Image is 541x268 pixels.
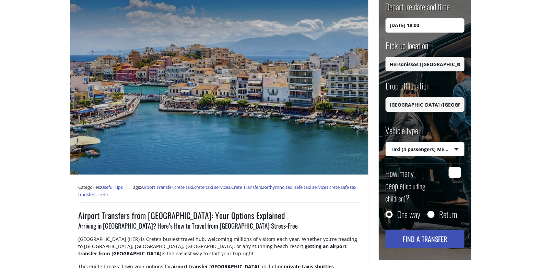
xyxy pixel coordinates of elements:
[79,235,360,263] p: [GEOGRAPHIC_DATA] (HER) is Crete’s busiest travel hub, welcoming millions of visitors each year. ...
[141,184,174,190] a: Airport Transfer
[398,211,421,218] label: One way
[195,184,231,190] a: crete taxi services
[386,80,430,98] label: Drop off location
[452,98,464,112] a: Show All Items
[79,184,127,190] span: Categories:
[263,184,294,190] a: Rethymno taxi
[232,184,262,190] a: Crete Transfers
[439,211,457,218] label: Return
[386,124,419,142] label: Vehicle type
[386,1,450,18] label: Departure date and time
[386,230,464,248] button: Find a transfer
[386,39,428,57] label: Pick up location
[175,184,193,190] a: crete taxi
[386,142,464,157] span: Taxi (4 passengers) Mercedes E Class
[295,184,340,190] a: safe taxi services crete
[386,181,426,204] small: (including children)
[452,57,464,71] a: Show All Items
[79,184,358,198] span: Tags: , , , , , ,
[79,184,358,198] a: safe taxi transfers crete
[386,57,464,71] input: Select pickup location
[386,167,445,204] label: How many people ?
[386,98,464,112] input: Select drop-off location
[79,209,360,221] h1: Airport Transfers from [GEOGRAPHIC_DATA]: Your Options Explained
[79,243,347,257] strong: getting an airport transfer from [GEOGRAPHIC_DATA]
[79,221,360,235] h3: Arriving in [GEOGRAPHIC_DATA]? Here’s How to Travel from [GEOGRAPHIC_DATA] Stress-Free
[101,184,123,190] a: Useful Tips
